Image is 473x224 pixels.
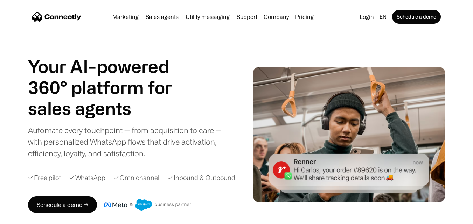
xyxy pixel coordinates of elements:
div: carousel [28,98,189,119]
a: Pricing [292,14,317,20]
a: Login [357,12,377,22]
aside: Language selected: English [7,211,42,222]
div: ✓ Omnichannel [114,173,159,182]
h1: Your AI-powered 360° platform for [28,56,189,98]
ul: Language list [14,212,42,222]
a: Marketing [110,14,141,20]
div: Company [262,12,291,22]
div: 1 of 4 [28,98,189,119]
a: Schedule a demo → [28,196,97,213]
a: Utility messaging [183,14,232,20]
div: Automate every touchpoint — from acquisition to care — with personalized WhatsApp flows that driv... [28,124,234,159]
div: ✓ Free pilot [28,173,61,182]
h1: sales agents [28,98,189,119]
div: ✓ WhatsApp [69,173,105,182]
div: Company [264,12,289,22]
div: ✓ Inbound & Outbound [168,173,235,182]
div: en [377,12,391,22]
a: Schedule a demo [392,10,441,24]
a: Support [234,14,260,20]
img: Meta and Salesforce business partner badge. [104,199,192,211]
a: home [32,12,81,22]
div: en [380,12,387,22]
a: Sales agents [143,14,181,20]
